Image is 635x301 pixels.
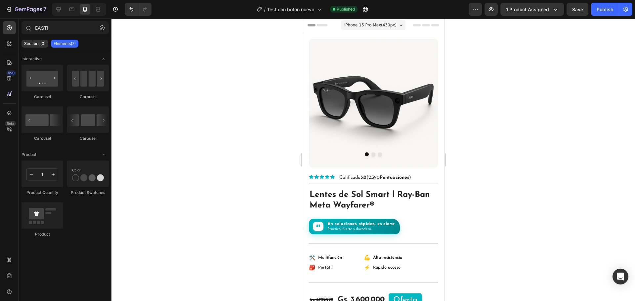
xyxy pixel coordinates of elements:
[98,54,109,64] span: Toggle open
[591,3,619,16] button: Publish
[597,6,613,13] div: Publish
[567,3,588,16] button: Save
[43,5,46,13] p: 7
[337,6,355,12] span: Published
[98,149,109,160] span: Toggle open
[5,121,16,126] div: Beta
[21,94,63,100] div: Carousel
[67,190,109,196] div: Product Swatches
[3,3,49,16] button: 7
[21,152,36,158] span: Product
[67,94,109,100] div: Carousel
[21,190,63,196] div: Product Quantity
[267,6,314,13] span: Test con boton nuevo
[264,6,266,13] span: /
[506,6,549,13] span: 1 product assigned
[54,41,76,46] p: Elements(7)
[613,269,628,284] div: Open Intercom Messenger
[21,56,42,62] span: Interactive
[21,21,109,34] input: Search Sections & Elements
[21,135,63,141] div: Carousel
[24,41,46,46] p: Sections(0)
[21,231,63,237] div: Product
[86,275,119,288] h2: Oferta
[500,3,564,16] button: 1 product assigned
[125,3,151,16] div: Undo/Redo
[302,19,444,301] iframe: Design area
[6,70,16,76] div: 450
[7,278,31,285] div: Gs. 3.900.000
[572,7,583,12] span: Save
[67,135,109,141] div: Carousel
[35,276,83,287] div: Gs. 3.600.000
